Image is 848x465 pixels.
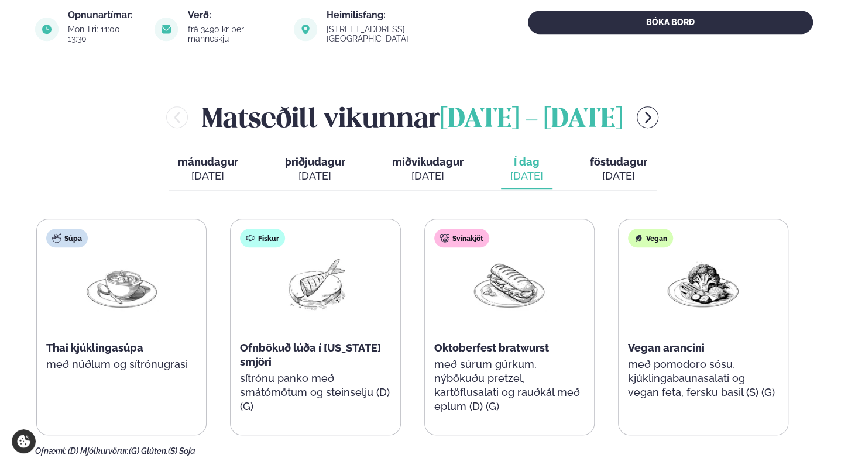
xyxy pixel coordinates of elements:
p: með núðlum og sítrónugrasi [46,357,197,371]
div: Svínakjöt [434,229,489,247]
div: frá 3490 kr per manneskju [187,25,280,43]
img: Panini.png [472,257,547,311]
img: pork.svg [440,233,449,243]
span: Thai kjúklingasúpa [46,342,143,354]
div: [DATE] [178,169,238,183]
span: miðvikudagur [392,156,464,168]
button: föstudagur [DATE] [581,150,657,189]
img: Vegan.svg [634,233,643,243]
img: image alt [155,18,178,41]
button: Í dag [DATE] [501,150,552,189]
span: föstudagur [590,156,647,168]
div: [DATE] [510,169,543,183]
img: Fish.png [278,257,353,311]
img: image alt [35,18,59,41]
button: BÓKA BORÐ [528,11,813,34]
span: Í dag [510,155,543,169]
span: Vegan arancini [628,342,705,354]
a: Cookie settings [12,429,36,453]
img: Vegan.png [665,257,740,311]
button: menu-btn-right [637,106,658,128]
p: með súrum gúrkum, nýbökuðu pretzel, kartöflusalati og rauðkál með eplum (D) (G) [434,357,585,414]
a: link [327,32,480,46]
div: Súpa [46,229,88,247]
span: mánudagur [178,156,238,168]
div: Fiskur [240,229,285,247]
span: (G) Glúten, [129,446,168,456]
span: Ofnæmi: [35,446,66,456]
div: Heimilisfang: [327,11,480,20]
div: Mon-Fri: 11:00 - 13:30 [68,25,140,43]
span: [DATE] - [DATE] [440,107,623,133]
button: miðvikudagur [DATE] [383,150,473,189]
span: Oktoberfest bratwurst [434,342,549,354]
span: þriðjudagur [285,156,345,168]
div: Verð: [187,11,280,20]
div: [DATE] [392,169,464,183]
img: fish.svg [246,233,255,243]
div: [DATE] [590,169,647,183]
h2: Matseðill vikunnar [202,98,623,136]
span: (S) Soja [168,446,195,456]
img: soup.svg [52,233,61,243]
p: sítrónu panko með smátómötum og steinselju (D) (G) [240,371,390,414]
span: (D) Mjólkurvörur, [68,446,129,456]
button: þriðjudagur [DATE] [276,150,355,189]
button: mánudagur [DATE] [169,150,248,189]
img: Soup.png [84,257,159,311]
span: Ofnbökuð lúða í [US_STATE] smjöri [240,342,381,368]
p: með pomodoro sósu, kjúklingabaunasalati og vegan feta, fersku basil (S) (G) [628,357,778,399]
div: [DATE] [285,169,345,183]
button: menu-btn-left [166,106,188,128]
div: Vegan [628,229,673,247]
div: Opnunartímar: [68,11,140,20]
img: image alt [294,18,317,41]
div: [STREET_ADDRESS], [GEOGRAPHIC_DATA] [327,25,480,43]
